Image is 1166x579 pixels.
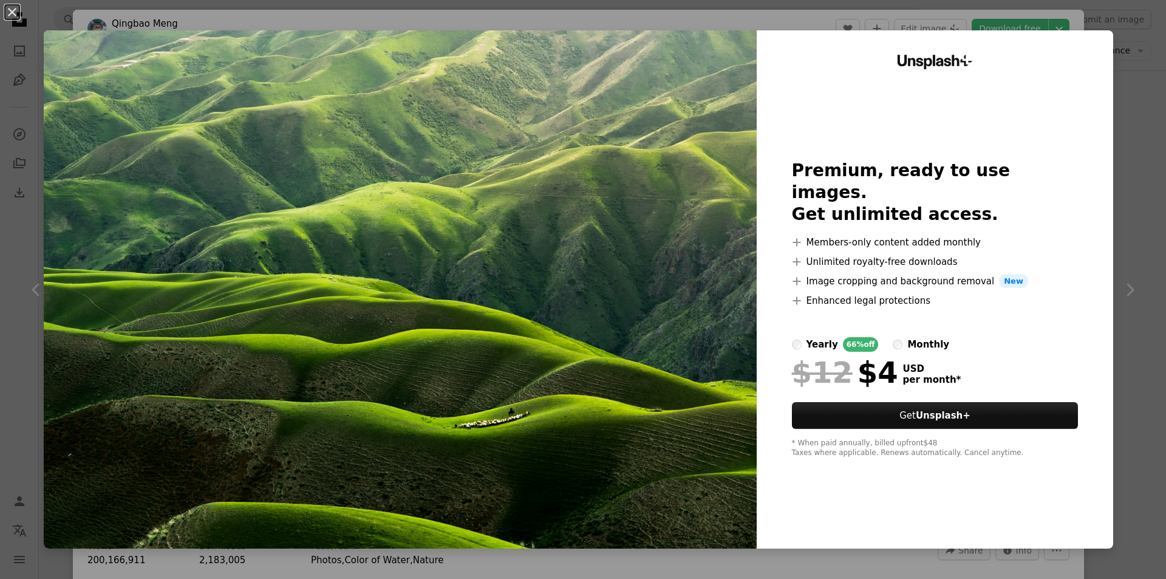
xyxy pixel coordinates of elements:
[792,357,898,388] div: $4
[792,274,1079,289] li: Image cropping and background removal
[792,340,802,349] input: yearly66%off
[806,337,838,352] div: yearly
[903,363,961,374] span: USD
[893,340,902,349] input: monthly
[903,374,961,385] span: per month *
[999,274,1028,289] span: New
[792,402,1079,429] button: GetUnsplash+
[916,410,970,421] strong: Unsplash+
[792,160,1079,225] h2: Premium, ready to use images. Get unlimited access.
[792,357,853,388] span: $12
[792,439,1079,458] div: * When paid annually, billed upfront $48 Taxes where applicable. Renews automatically. Cancel any...
[792,235,1079,250] li: Members-only content added monthly
[792,293,1079,308] li: Enhanced legal protections
[843,337,879,352] div: 66% off
[792,255,1079,269] li: Unlimited royalty-free downloads
[907,337,949,352] div: monthly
